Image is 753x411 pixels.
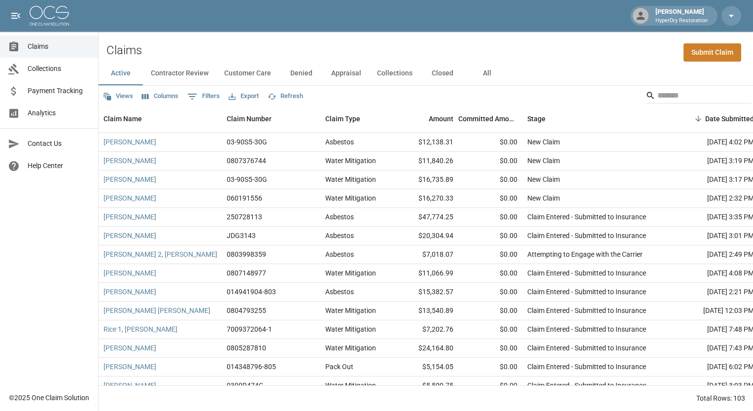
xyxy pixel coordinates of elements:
div: New Claim [527,193,560,203]
div: Water Mitigation [325,343,376,353]
div: $0.00 [458,283,522,302]
div: Water Mitigation [325,174,376,184]
div: $11,066.99 [394,264,458,283]
div: Claim Entered - Submitted to Insurance [527,380,646,390]
button: Collections [369,62,420,85]
div: New Claim [527,137,560,147]
div: Claim Entered - Submitted to Insurance [527,324,646,334]
button: Show filters [185,89,222,104]
div: Claim Entered - Submitted to Insurance [527,212,646,222]
a: [PERSON_NAME] [103,193,156,203]
div: Committed Amount [458,105,522,133]
div: $0.00 [458,208,522,227]
button: Active [99,62,143,85]
div: Amount [394,105,458,133]
span: Collections [28,64,90,74]
div: JDG3143 [227,231,256,240]
button: All [465,62,509,85]
div: $5,154.05 [394,358,458,377]
div: Amount [429,105,453,133]
div: 0804793255 [227,306,266,315]
div: $11,840.26 [394,152,458,171]
div: Water Mitigation [325,324,376,334]
div: New Claim [527,174,560,184]
button: Sort [691,112,705,126]
div: 250728113 [227,212,262,222]
a: [PERSON_NAME] [103,268,156,278]
a: [PERSON_NAME] [103,137,156,147]
div: $20,304.94 [394,227,458,245]
div: $0.00 [458,339,522,358]
a: [PERSON_NAME] [103,174,156,184]
div: Asbestos [325,249,354,259]
div: Attempting to Engage with the Carrier [527,249,643,259]
a: [PERSON_NAME] [103,343,156,353]
div: Asbestos [325,212,354,222]
span: Contact Us [28,138,90,149]
div: $16,735.89 [394,171,458,189]
a: [PERSON_NAME] [103,212,156,222]
div: Claim Entered - Submitted to Insurance [527,268,646,278]
button: Closed [420,62,465,85]
button: Customer Care [216,62,279,85]
span: Analytics [28,108,90,118]
a: [PERSON_NAME] [103,362,156,372]
div: 0390R474C [227,380,263,390]
button: Denied [279,62,323,85]
div: $0.00 [458,245,522,264]
div: Claim Number [222,105,320,133]
span: Payment Tracking [28,86,90,96]
button: Appraisal [323,62,369,85]
div: Water Mitigation [325,193,376,203]
div: $13,540.89 [394,302,458,320]
div: $47,774.25 [394,208,458,227]
button: Contractor Review [143,62,216,85]
a: [PERSON_NAME] 2, [PERSON_NAME] [103,249,217,259]
div: Stage [522,105,670,133]
div: Claim Type [320,105,394,133]
div: $12,138.31 [394,133,458,152]
div: Water Mitigation [325,380,376,390]
div: 0807376744 [227,156,266,166]
div: 014348796-805 [227,362,276,372]
a: [PERSON_NAME] [103,287,156,297]
p: HyperDry Restoration [655,17,708,25]
div: Asbestos [325,137,354,147]
div: Claim Type [325,105,360,133]
div: Claim Entered - Submitted to Insurance [527,343,646,353]
div: Pack Out [325,362,353,372]
div: $0.00 [458,377,522,395]
a: Rice 1, [PERSON_NAME] [103,324,177,334]
div: 0807148977 [227,268,266,278]
div: Asbestos [325,287,354,297]
div: $7,018.07 [394,245,458,264]
div: [PERSON_NAME] [651,7,712,25]
div: $0.00 [458,189,522,208]
div: $0.00 [458,152,522,171]
a: [PERSON_NAME] [103,231,156,240]
img: ocs-logo-white-transparent.png [30,6,69,26]
div: $15,382.57 [394,283,458,302]
div: 0803998359 [227,249,266,259]
div: New Claim [527,156,560,166]
h2: Claims [106,43,142,58]
div: $0.00 [458,320,522,339]
a: [PERSON_NAME] [103,156,156,166]
div: Claim Name [103,105,142,133]
div: Committed Amount [458,105,517,133]
div: Asbestos [325,231,354,240]
div: 060191556 [227,193,262,203]
div: $0.00 [458,133,522,152]
span: Help Center [28,161,90,171]
div: $0.00 [458,227,522,245]
a: Submit Claim [684,43,741,62]
div: Claim Number [227,105,272,133]
button: open drawer [6,6,26,26]
div: Water Mitigation [325,306,376,315]
div: $0.00 [458,171,522,189]
button: Views [101,89,136,104]
div: $0.00 [458,302,522,320]
div: $16,270.33 [394,189,458,208]
div: 7009372064-1 [227,324,272,334]
div: Claim Entered - Submitted to Insurance [527,287,646,297]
